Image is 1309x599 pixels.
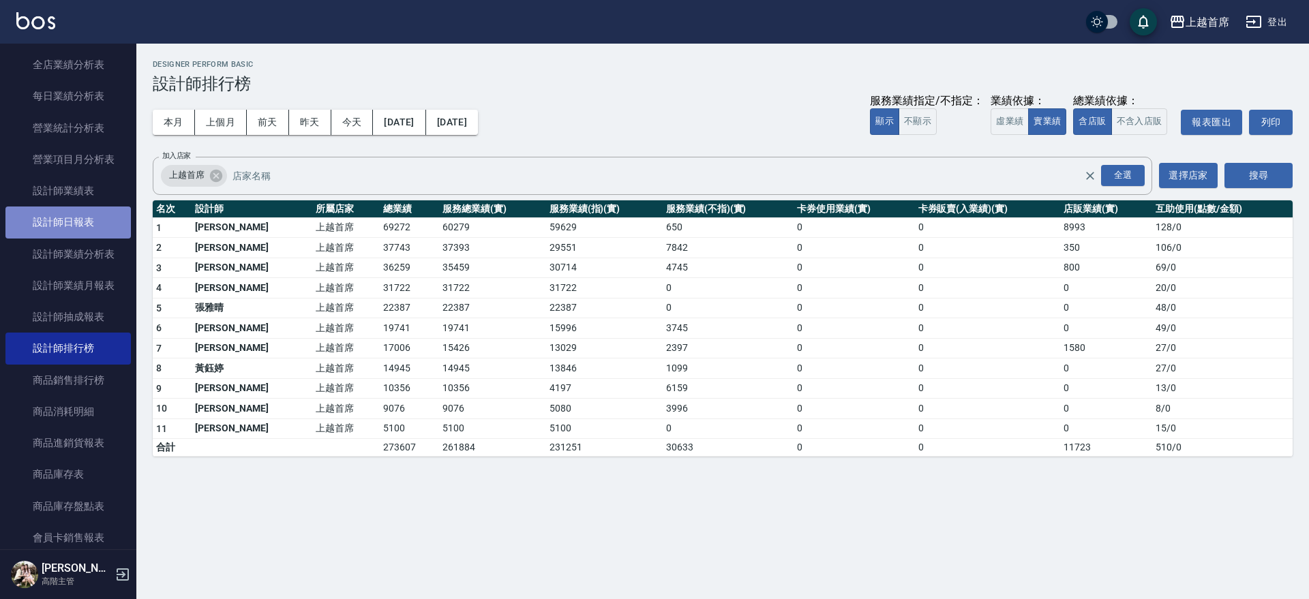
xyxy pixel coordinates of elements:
td: [PERSON_NAME] [192,338,312,358]
a: 設計師抽成報表 [5,301,131,333]
td: 69272 [380,217,439,238]
td: 2397 [663,338,794,358]
th: 設計師 [192,200,312,218]
a: 商品庫存表 [5,459,131,490]
td: 8993 [1060,217,1152,238]
td: 6159 [663,378,794,399]
td: 0 [794,318,914,339]
td: 31722 [546,278,663,298]
td: 0 [915,298,1060,318]
td: 13029 [546,338,663,358]
td: [PERSON_NAME] [192,217,312,238]
td: 7842 [663,238,794,258]
td: 261884 [439,439,545,457]
td: [PERSON_NAME] [192,378,312,399]
span: 1 [156,222,162,233]
table: a dense table [153,200,1293,457]
td: 13 / 0 [1152,378,1293,399]
td: 上越首席 [312,378,380,399]
button: 不含入店販 [1111,108,1168,135]
button: Open [1098,162,1147,189]
td: 0 [915,338,1060,358]
button: 上越首席 [1164,8,1235,36]
div: 上越首席 [161,165,227,187]
button: 報表匯出 [1181,110,1242,135]
td: 上越首席 [312,278,380,298]
div: 全選 [1101,165,1145,186]
td: 350 [1060,238,1152,258]
td: 27 / 0 [1152,338,1293,358]
td: 20 / 0 [1152,278,1293,298]
div: 業績依據： [991,94,1066,108]
td: 59629 [546,217,663,238]
button: save [1130,8,1157,35]
a: 商品銷售排行榜 [5,365,131,396]
th: 服務業績(不指)(實) [663,200,794,218]
button: 含店販 [1073,108,1111,135]
td: 22387 [380,298,439,318]
td: 0 [915,258,1060,278]
span: 2 [156,242,162,253]
td: 0 [915,358,1060,379]
td: 22387 [439,298,545,318]
td: 0 [663,278,794,298]
button: Clear [1081,166,1100,185]
td: 0 [915,378,1060,399]
td: 128 / 0 [1152,217,1293,238]
span: 9 [156,383,162,394]
td: [PERSON_NAME] [192,318,312,339]
td: 273607 [380,439,439,457]
td: 0 [794,439,914,457]
td: 3745 [663,318,794,339]
button: 登出 [1240,10,1293,35]
a: 設計師業績表 [5,175,131,206]
div: 總業績依據： [1073,94,1174,108]
th: 卡券使用業績(實) [794,200,914,218]
a: 營業項目月分析表 [5,144,131,175]
div: 上越首席 [1186,14,1229,31]
button: 搜尋 [1224,163,1293,188]
td: 15996 [546,318,663,339]
td: 上越首席 [312,399,380,419]
button: 虛業績 [991,108,1029,135]
td: 29551 [546,238,663,258]
td: 0 [794,298,914,318]
td: 0 [915,418,1060,439]
td: [PERSON_NAME] [192,418,312,439]
td: [PERSON_NAME] [192,278,312,298]
h3: 設計師排行榜 [153,74,1293,93]
td: 5100 [546,418,663,439]
th: 互助使用(點數/金額) [1152,200,1293,218]
td: 0 [794,338,914,358]
td: 60279 [439,217,545,238]
td: 5100 [380,418,439,439]
td: 上越首席 [312,338,380,358]
td: 36259 [380,258,439,278]
td: 31722 [439,278,545,298]
td: 0 [1060,318,1152,339]
td: 510 / 0 [1152,439,1293,457]
h2: Designer Perform Basic [153,60,1293,69]
img: Person [11,561,38,588]
td: 30633 [663,439,794,457]
a: 設計師業績月報表 [5,270,131,301]
td: 0 [915,217,1060,238]
td: 48 / 0 [1152,298,1293,318]
td: 0 [794,358,914,379]
td: 上越首席 [312,238,380,258]
td: 上越首席 [312,217,380,238]
td: 0 [915,439,1060,457]
td: 27 / 0 [1152,358,1293,379]
td: 0 [915,238,1060,258]
span: 上越首席 [161,168,213,182]
button: 前天 [247,110,289,135]
td: 0 [794,378,914,399]
td: 上越首席 [312,258,380,278]
td: 22387 [546,298,663,318]
span: 11 [156,423,168,434]
td: 17006 [380,338,439,358]
img: Logo [16,12,55,29]
th: 服務業績(指)(實) [546,200,663,218]
td: 9076 [380,399,439,419]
